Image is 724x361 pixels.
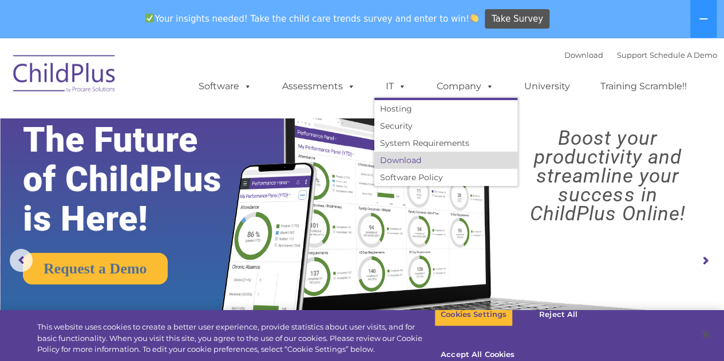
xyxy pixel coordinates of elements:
[7,47,122,104] img: ChildPlus by Procare Solutions
[485,9,549,29] a: Take Survey
[187,75,263,98] a: Software
[374,117,517,134] a: Security
[141,7,484,30] span: Your insights needed! Take the child care trends survey and enter to win!
[23,253,168,284] a: Request a Demo
[23,120,254,239] rs-layer: The Future of ChildPlus is Here!
[159,122,208,131] span: Phone number
[693,322,718,347] button: Close
[492,9,543,29] span: Take Survey
[374,134,517,152] a: System Requirements
[564,50,717,59] font: |
[374,75,418,98] a: IT
[271,75,367,98] a: Assessments
[37,322,434,355] div: This website uses cookies to create a better user experience, provide statistics about user visit...
[617,50,647,59] a: Support
[513,75,581,98] a: University
[434,303,513,327] button: Cookies Settings
[374,100,517,117] a: Hosting
[500,129,715,223] rs-layer: Boost your productivity and streamline your success in ChildPlus Online!
[159,76,194,84] span: Last name
[470,14,478,22] img: 👏
[374,152,517,169] a: Download
[374,169,517,186] a: Software Policy
[425,75,505,98] a: Company
[650,50,717,59] a: Schedule A Demo
[589,75,698,98] a: Training Scramble!!
[523,303,594,327] button: Reject All
[145,14,154,22] img: ✅
[564,50,603,59] a: Download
